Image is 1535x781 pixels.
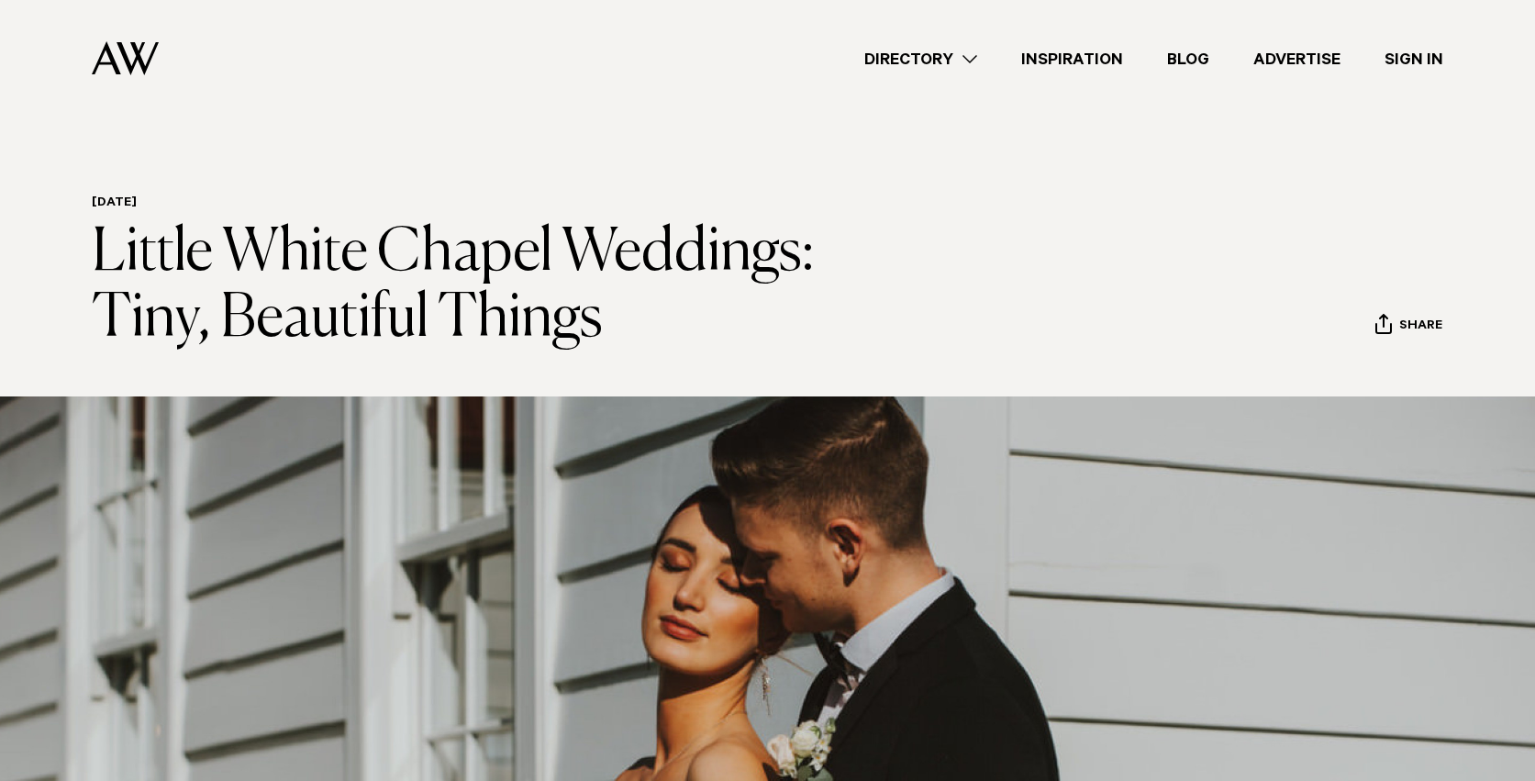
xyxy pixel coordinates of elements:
h6: [DATE] [92,195,940,213]
span: Share [1399,318,1442,336]
button: Share [1374,313,1443,340]
a: Advertise [1231,47,1363,72]
h1: Little White Chapel Weddings: Tiny, Beautiful Things [92,220,940,352]
img: Auckland Weddings Logo [92,41,159,75]
a: Directory [842,47,999,72]
a: Inspiration [999,47,1145,72]
a: Blog [1145,47,1231,72]
a: Sign In [1363,47,1465,72]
